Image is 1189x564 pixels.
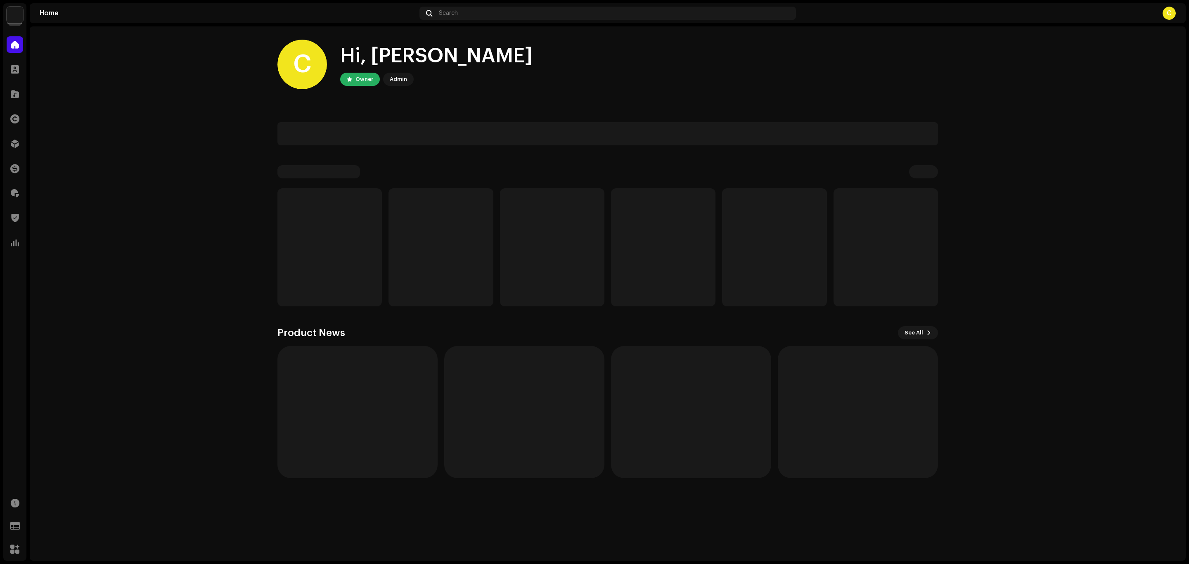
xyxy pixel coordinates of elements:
div: Home [40,10,416,17]
button: See All [898,326,938,339]
img: f495c034-4d45-4e7e-8f6f-2f391806222c [7,7,23,23]
div: Owner [355,74,373,84]
h3: Product News [277,326,345,339]
span: Search [439,10,458,17]
div: C [277,40,327,89]
div: Hi, [PERSON_NAME] [340,43,533,69]
div: C [1163,7,1176,20]
div: Admin [390,74,407,84]
span: See All [905,325,923,341]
